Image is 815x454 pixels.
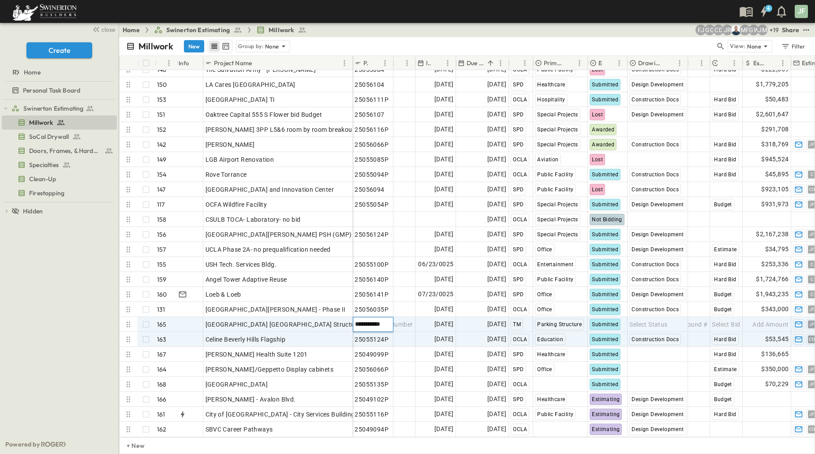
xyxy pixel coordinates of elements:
[537,112,578,118] span: Special Projects
[434,199,453,209] span: [DATE]
[208,40,232,53] div: table view
[513,261,527,268] span: OCLA
[2,101,117,115] div: Swinerton Estimatingtest
[809,234,815,234] span: JF
[184,40,204,52] button: New
[11,102,115,115] a: Swinerton Estimating
[513,321,521,327] span: TM
[730,41,745,51] p: View:
[177,56,203,70] div: Info
[714,171,736,178] span: Hard Bid
[434,244,453,254] span: [DATE]
[520,58,530,68] button: Menu
[761,124,789,134] span: $291,708
[632,97,679,103] span: Construction Docs
[778,40,808,52] button: Filter
[154,26,242,34] a: Swinerton Estimating
[2,158,117,172] div: Specialtiestest
[166,26,230,34] span: Swinerton Estimating
[761,199,789,209] span: $931,973
[2,144,117,158] div: Doors, Frames, & Hardwaretest
[157,140,167,149] p: 142
[748,25,759,35] div: GEORGIA WESLEY (georgia.wesley@swinerton.com)
[714,97,736,103] span: Hard Bid
[269,26,294,34] span: Millwork
[632,201,684,208] span: Design Development
[29,175,56,183] span: Clean-Up
[123,26,140,34] a: Home
[537,141,578,148] span: Special Projects
[23,104,83,113] span: Swinerton Estimating
[487,139,506,149] span: [DATE]
[592,82,618,88] span: Submitted
[604,58,614,68] button: Sort
[632,67,679,73] span: Construction Docs
[363,59,368,67] p: P-Code
[513,127,523,133] span: SPD
[138,40,173,52] p: Millwork
[632,141,679,148] span: Construction Docs
[537,67,573,73] span: Public Facility
[592,186,603,193] span: Lost
[632,291,684,298] span: Design Development
[487,184,506,194] span: [DATE]
[632,171,679,178] span: Construction Docs
[811,174,814,175] span: C
[355,125,389,134] span: 25056116P
[486,58,495,68] button: Sort
[714,306,732,313] span: Budget
[2,172,117,186] div: Clean-Uptest
[513,306,527,313] span: OCLA
[487,304,506,314] span: [DATE]
[434,304,453,314] span: [DATE]
[537,127,578,133] span: Special Projects
[26,42,92,58] button: Create
[206,320,361,329] span: [GEOGRAPHIC_DATA] [GEOGRAPHIC_DATA] Structure
[23,86,80,95] span: Personal Task Board
[513,112,523,118] span: SPD
[714,201,732,208] span: Budget
[158,58,168,68] button: Sort
[29,146,101,155] span: Doors, Frames, & Hardware
[592,67,603,73] span: Lost
[632,246,684,253] span: Design Development
[765,169,789,179] span: $45,895
[206,125,380,134] span: [PERSON_NAME] 3PP L5&6 room by room breakout required
[206,95,275,104] span: [GEOGRAPHIC_DATA] Ti
[355,290,389,299] span: 25056141P
[355,230,389,239] span: 25056124P
[157,95,167,104] p: 153
[574,58,585,68] button: Menu
[761,304,789,314] span: $343,000
[157,170,167,179] p: 154
[809,324,815,324] span: JF
[2,187,115,199] a: Firestopping
[2,115,117,130] div: Millworktest
[537,156,558,163] span: Aviation
[756,274,789,284] span: $1,724,766
[487,169,506,179] span: [DATE]
[592,216,622,223] span: Not Bidding
[513,291,523,298] span: SPD
[592,276,618,283] span: Submitted
[2,116,115,129] a: Millwork
[487,154,506,164] span: [DATE]
[206,140,255,149] span: [PERSON_NAME]
[157,230,167,239] p: 156
[355,155,389,164] span: 25055085P
[29,132,69,141] span: SoCal Drywall
[2,83,117,97] div: Personal Task Boardtest
[238,42,263,51] p: Group by:
[29,160,59,169] span: Specialties
[632,261,679,268] span: Construction Docs
[206,335,286,344] span: Celine Beverly Hills Flagship
[487,199,506,209] span: [DATE]
[434,139,453,149] span: [DATE]
[512,58,522,68] button: Sort
[765,94,789,104] span: $50,483
[513,156,527,163] span: OCLA
[592,127,614,133] span: Awarded
[2,159,115,171] a: Specialties
[434,229,453,239] span: [DATE]
[487,229,506,239] span: [DATE]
